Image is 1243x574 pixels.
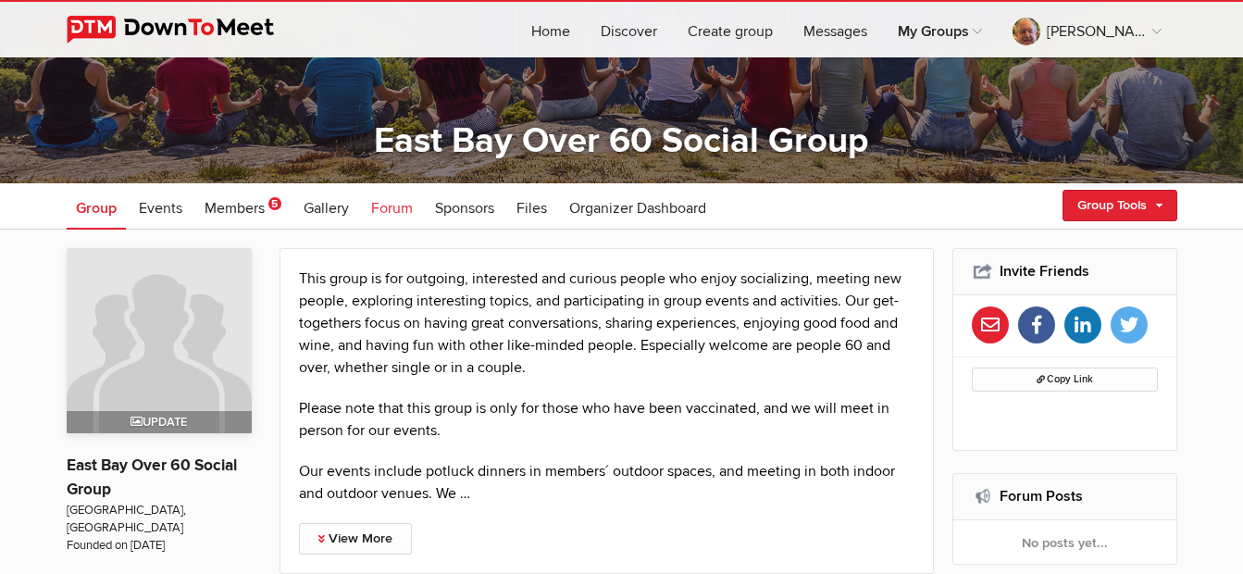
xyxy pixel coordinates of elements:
[998,2,1176,57] a: [PERSON_NAME]
[304,199,349,218] span: Gallery
[972,249,1158,293] h2: Invite Friends
[299,523,412,555] a: View More
[131,415,187,430] span: Update
[67,248,252,433] img: East Bay Over 60 Social Group
[673,2,788,57] a: Create group
[586,2,672,57] a: Discover
[67,537,252,555] span: Founded on [DATE]
[789,2,882,57] a: Messages
[139,199,182,218] span: Events
[371,199,413,218] span: Forum
[516,199,547,218] span: Files
[1063,190,1177,221] a: Group Tools
[426,183,503,230] a: Sponsors
[362,183,422,230] a: Forum
[435,199,494,218] span: Sponsors
[268,197,281,210] span: 5
[1000,487,1083,505] a: Forum Posts
[205,199,265,218] span: Members
[883,2,997,57] a: My Groups
[294,183,358,230] a: Gallery
[195,183,291,230] a: Members 5
[67,183,126,230] a: Group
[507,183,556,230] a: Files
[299,397,915,442] p: Please note that this group is only for those who have been vaccinated, and we will meet in perso...
[76,199,117,218] span: Group
[1037,373,1093,385] span: Copy Link
[130,183,192,230] a: Events
[67,248,252,433] a: Update
[299,460,915,505] p: Our events include potluck dinners in members´ outdoor spaces, and meeting in both indoor and out...
[67,16,303,44] img: DownToMeet
[953,520,1176,565] div: No posts yet...
[560,183,715,230] a: Organizer Dashboard
[67,502,252,538] span: [GEOGRAPHIC_DATA], [GEOGRAPHIC_DATA]
[299,268,915,379] p: This group is for outgoing, interested and curious people who enjoy socializing, meeting new peop...
[516,2,585,57] a: Home
[569,199,706,218] span: Organizer Dashboard
[972,368,1158,392] button: Copy Link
